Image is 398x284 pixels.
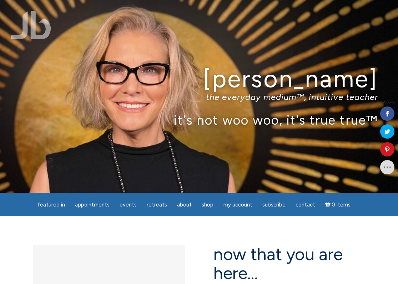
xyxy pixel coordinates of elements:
[71,198,114,212] a: Appointments
[332,202,351,208] span: 0 items
[147,201,167,208] span: Retreats
[223,201,252,208] span: My Account
[321,197,355,212] a: Cart0 items
[75,201,110,208] span: Appointments
[258,198,290,212] a: Subscribe
[115,198,141,212] a: Events
[33,198,69,212] a: featured in
[177,201,192,208] span: About
[296,201,315,208] span: Contact
[173,198,196,212] a: About
[197,198,218,212] a: Shop
[37,201,65,208] span: featured in
[325,201,332,208] i: Cart
[20,92,378,102] p: the everyday medium™, intuitive teacher
[291,198,319,212] a: Contact
[120,201,137,208] span: Events
[11,11,51,39] img: Jamie Butler. The Everyday Medium
[262,201,286,208] span: Subscribe
[20,65,378,92] h1: [PERSON_NAME]
[20,112,378,128] p: it's not woo woo, it's true true™
[202,201,213,208] span: Shop
[213,245,365,283] h2: now that you are here…
[142,198,171,212] a: Retreats
[219,198,257,212] a: My Account
[383,101,394,105] span: Shares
